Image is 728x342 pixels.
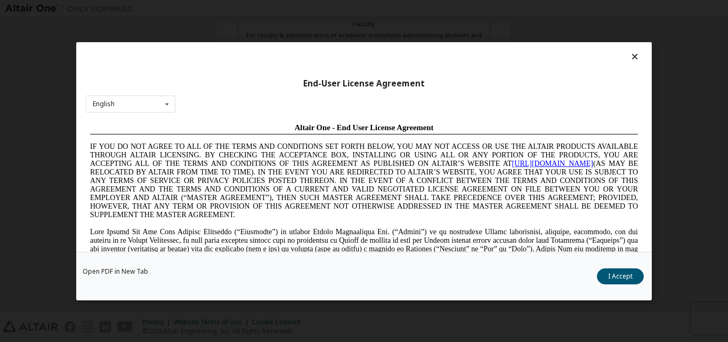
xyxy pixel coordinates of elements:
[83,268,148,274] a: Open PDF in New Tab
[209,4,348,13] span: Altair One - End User License Agreement
[86,78,642,89] div: End-User License Agreement
[597,268,644,284] button: I Accept
[4,23,552,100] span: IF YOU DO NOT AGREE TO ALL OF THE TERMS AND CONDITIONS SET FORTH BELOW, YOU MAY NOT ACCESS OR USE...
[4,109,552,185] span: Lore Ipsumd Sit Ame Cons Adipisc Elitseddo (“Eiusmodte”) in utlabor Etdolo Magnaaliqua Eni. (“Adm...
[93,101,115,107] div: English
[426,41,507,49] a: [URL][DOMAIN_NAME]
